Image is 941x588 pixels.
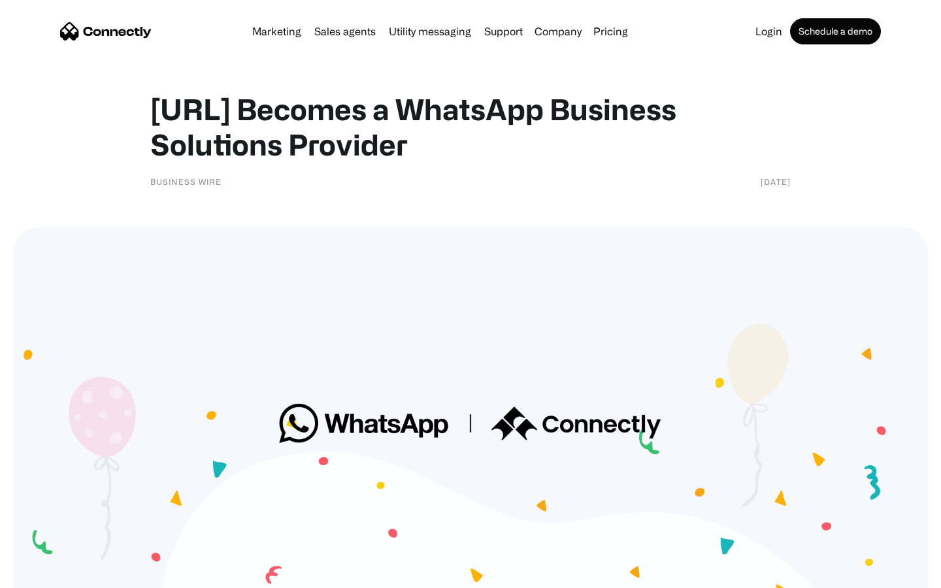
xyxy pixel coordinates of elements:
a: Login [750,26,787,37]
div: [DATE] [761,175,791,188]
ul: Language list [26,565,78,583]
aside: Language selected: English [13,565,78,583]
a: Pricing [588,26,633,37]
h1: [URL] Becomes a WhatsApp Business Solutions Provider [150,91,791,162]
a: Support [479,26,528,37]
a: Sales agents [309,26,381,37]
div: Business Wire [150,175,222,188]
a: Marketing [247,26,306,37]
a: Schedule a demo [790,18,881,44]
a: Utility messaging [384,26,476,37]
div: Company [535,22,582,41]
